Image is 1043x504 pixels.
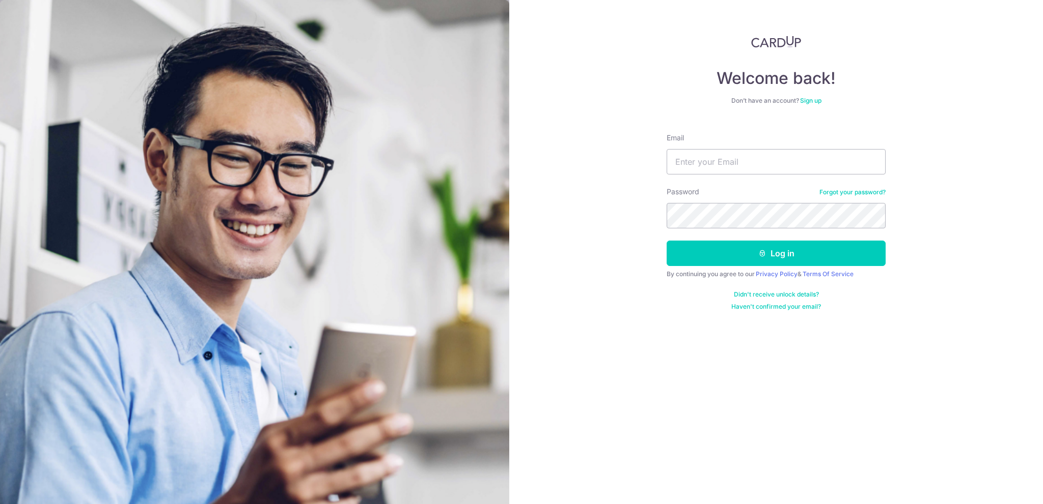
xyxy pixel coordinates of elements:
a: Didn't receive unlock details? [734,290,819,299]
input: Enter your Email [667,149,886,174]
a: Terms Of Service [803,270,854,278]
a: Forgot your password? [819,188,886,196]
a: Haven't confirmed your email? [731,303,821,311]
img: CardUp Logo [751,36,801,48]
div: Don’t have an account? [667,97,886,105]
a: Privacy Policy [756,270,798,278]
label: Email [667,133,684,143]
button: Log in [667,241,886,266]
label: Password [667,187,699,197]
h4: Welcome back! [667,68,886,88]
div: By continuing you agree to our & [667,270,886,278]
a: Sign up [800,97,821,104]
